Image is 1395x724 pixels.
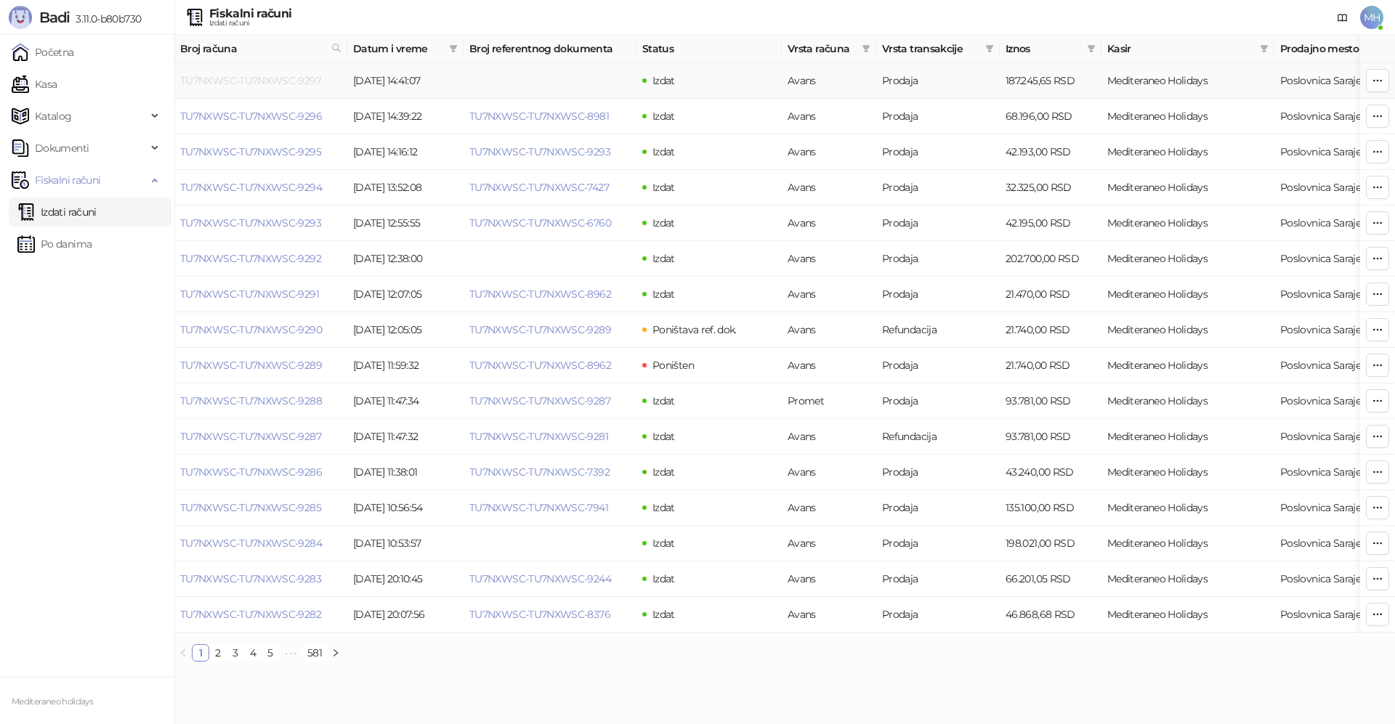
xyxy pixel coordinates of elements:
[652,537,675,550] span: Izdat
[302,644,327,662] li: 581
[1000,99,1101,134] td: 68.196,00 RSD
[1101,561,1274,597] td: Mediteraneo Holidays
[652,501,675,514] span: Izdat
[347,241,464,277] td: [DATE] 12:38:00
[279,644,302,662] span: •••
[180,501,321,514] a: TU7NXWSC-TU7NXWSC-9285
[174,35,347,63] th: Broj računa
[469,394,610,407] a: TU7NXWSC-TU7NXWSC-9287
[469,288,611,301] a: TU7NXWSC-TU7NXWSC-8962
[652,323,737,336] span: Poništava ref. dok.
[652,110,675,123] span: Izdat
[180,110,322,123] a: TU7NXWSC-TU7NXWSC-9296
[469,430,608,443] a: TU7NXWSC-TU7NXWSC-9281
[180,145,321,158] a: TU7NXWSC-TU7NXWSC-9295
[35,134,89,163] span: Dokumenti
[782,99,876,134] td: Avans
[347,526,464,561] td: [DATE] 10:53:57
[1360,6,1383,29] span: MH
[862,44,870,53] span: filter
[1101,383,1274,419] td: Mediteraneo Holidays
[469,110,609,123] a: TU7NXWSC-TU7NXWSC-8981
[70,12,141,25] span: 3.11.0-b80b730
[174,241,347,277] td: TU7NXWSC-TU7NXWSC-9292
[782,561,876,597] td: Avans
[876,383,1000,419] td: Prodaja
[782,134,876,170] td: Avans
[876,419,1000,455] td: Refundacija
[347,419,464,455] td: [DATE] 11:47:32
[347,99,464,134] td: [DATE] 14:39:22
[174,312,347,348] td: TU7NXWSC-TU7NXWSC-9290
[353,41,443,57] span: Datum i vreme
[1000,348,1101,383] td: 21.740,00 RSD
[652,74,675,87] span: Izdat
[210,645,226,661] a: 2
[1260,44,1269,53] span: filter
[876,348,1000,383] td: Prodaja
[469,216,611,229] a: TU7NXWSC-TU7NXWSC-6760
[636,35,782,63] th: Status
[652,608,675,621] span: Izdat
[782,597,876,633] td: Avans
[788,41,856,57] span: Vrsta računa
[782,170,876,206] td: Avans
[652,430,675,443] span: Izdat
[652,288,675,301] span: Izdat
[1101,312,1274,348] td: Mediteraneo Holidays
[180,288,319,301] a: TU7NXWSC-TU7NXWSC-9291
[174,206,347,241] td: TU7NXWSC-TU7NXWSC-9293
[347,348,464,383] td: [DATE] 11:59:32
[180,572,321,585] a: TU7NXWSC-TU7NXWSC-9283
[174,63,347,99] td: TU7NXWSC-TU7NXWSC-9297
[1000,455,1101,490] td: 43.240,00 RSD
[652,572,675,585] span: Izdat
[469,501,608,514] a: TU7NXWSC-TU7NXWSC-7941
[174,597,347,633] td: TU7NXWSC-TU7NXWSC-9282
[180,216,321,229] a: TU7NXWSC-TU7NXWSC-9293
[652,465,675,479] span: Izdat
[782,348,876,383] td: Avans
[245,645,261,661] a: 4
[227,645,243,661] a: 3
[652,252,675,265] span: Izdat
[17,229,92,259] a: Po danima
[782,490,876,526] td: Avans
[174,383,347,419] td: TU7NXWSC-TU7NXWSC-9288
[227,644,244,662] li: 3
[1000,206,1101,241] td: 42.195,00 RSD
[876,35,1000,63] th: Vrsta transakcije
[12,70,57,99] a: Kasa
[174,561,347,597] td: TU7NXWSC-TU7NXWSC-9283
[469,359,611,372] a: TU7NXWSC-TU7NXWSC-8962
[17,198,97,227] a: Izdati računi
[347,597,464,633] td: [DATE] 20:07:56
[652,216,675,229] span: Izdat
[469,465,610,479] a: TU7NXWSC-TU7NXWSC-7392
[1257,38,1271,60] span: filter
[35,166,100,195] span: Fiskalni računi
[262,645,278,661] a: 5
[1000,597,1101,633] td: 46.868,68 RSD
[1000,312,1101,348] td: 21.740,00 RSD
[174,644,192,662] button: left
[180,537,322,550] a: TU7NXWSC-TU7NXWSC-9284
[1101,206,1274,241] td: Mediteraneo Holidays
[782,526,876,561] td: Avans
[876,241,1000,277] td: Prodaja
[876,526,1000,561] td: Prodaja
[782,277,876,312] td: Avans
[1084,38,1099,60] span: filter
[1000,490,1101,526] td: 135.100,00 RSD
[180,465,322,479] a: TU7NXWSC-TU7NXWSC-9286
[782,63,876,99] td: Avans
[469,572,611,585] a: TU7NXWSC-TU7NXWSC-9244
[469,323,611,336] a: TU7NXWSC-TU7NXWSC-9289
[1101,348,1274,383] td: Mediteraneo Holidays
[1331,6,1354,29] a: Dokumentacija
[449,44,458,53] span: filter
[1000,241,1101,277] td: 202.700,00 RSD
[347,561,464,597] td: [DATE] 20:10:45
[347,134,464,170] td: [DATE] 14:16:12
[1101,134,1274,170] td: Mediteraneo Holidays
